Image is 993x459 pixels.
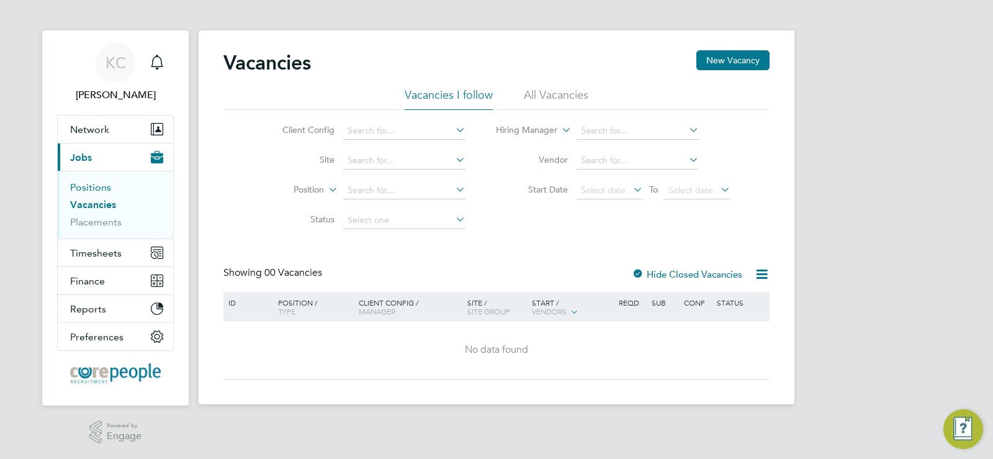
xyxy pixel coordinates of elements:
[714,292,768,313] div: Status
[223,266,325,279] div: Showing
[70,363,161,383] img: corepeople-logo-retina.png
[70,303,106,315] span: Reports
[681,292,713,313] div: Conf
[632,268,742,280] label: Hide Closed Vacancies
[269,292,356,322] div: Position /
[696,50,770,70] button: New Vacancy
[405,88,493,110] li: Vacancies I follow
[532,306,567,316] span: Vendors
[464,292,529,322] div: Site /
[107,420,142,431] span: Powered by
[57,88,174,102] span: Kayleigh Craggs
[616,292,648,313] div: Reqd
[649,292,681,313] div: Sub
[70,275,105,287] span: Finance
[524,88,588,110] li: All Vacancies
[70,331,124,343] span: Preferences
[943,409,983,449] button: Engage Resource Center
[343,182,465,199] input: Search for...
[58,323,173,350] button: Preferences
[529,292,616,323] div: Start /
[343,122,465,140] input: Search for...
[577,122,699,140] input: Search for...
[70,247,122,259] span: Timesheets
[70,152,92,163] span: Jobs
[89,420,142,444] a: Powered byEngage
[70,124,109,135] span: Network
[70,199,116,211] a: Vacancies
[58,295,173,322] button: Reports
[581,184,626,196] span: Select date
[486,124,557,137] label: Hiring Manager
[225,292,269,313] div: ID
[225,343,768,357] div: No data found
[263,214,335,225] label: Status
[343,152,465,170] input: Search for...
[263,154,335,165] label: Site
[356,292,464,322] div: Client Config /
[278,306,295,316] span: Type
[57,363,174,383] a: Go to home page
[58,143,173,171] button: Jobs
[645,181,662,198] span: To
[467,306,510,316] span: Site Group
[343,212,465,229] input: Select one
[264,266,322,279] span: 00 Vacancies
[57,43,174,102] a: KC[PERSON_NAME]
[70,216,122,228] a: Placements
[106,55,126,71] span: KC
[42,30,189,406] nav: Main navigation
[58,116,173,143] button: Network
[253,184,324,196] label: Position
[223,50,311,75] h2: Vacancies
[496,154,568,165] label: Vendor
[107,431,142,442] span: Engage
[577,152,699,170] input: Search for...
[496,184,568,195] label: Start Date
[70,181,111,193] a: Positions
[359,306,395,316] span: Manager
[58,239,173,266] button: Timesheets
[668,184,713,196] span: Select date
[58,171,173,239] div: Jobs
[58,267,173,294] button: Finance
[263,124,335,135] label: Client Config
